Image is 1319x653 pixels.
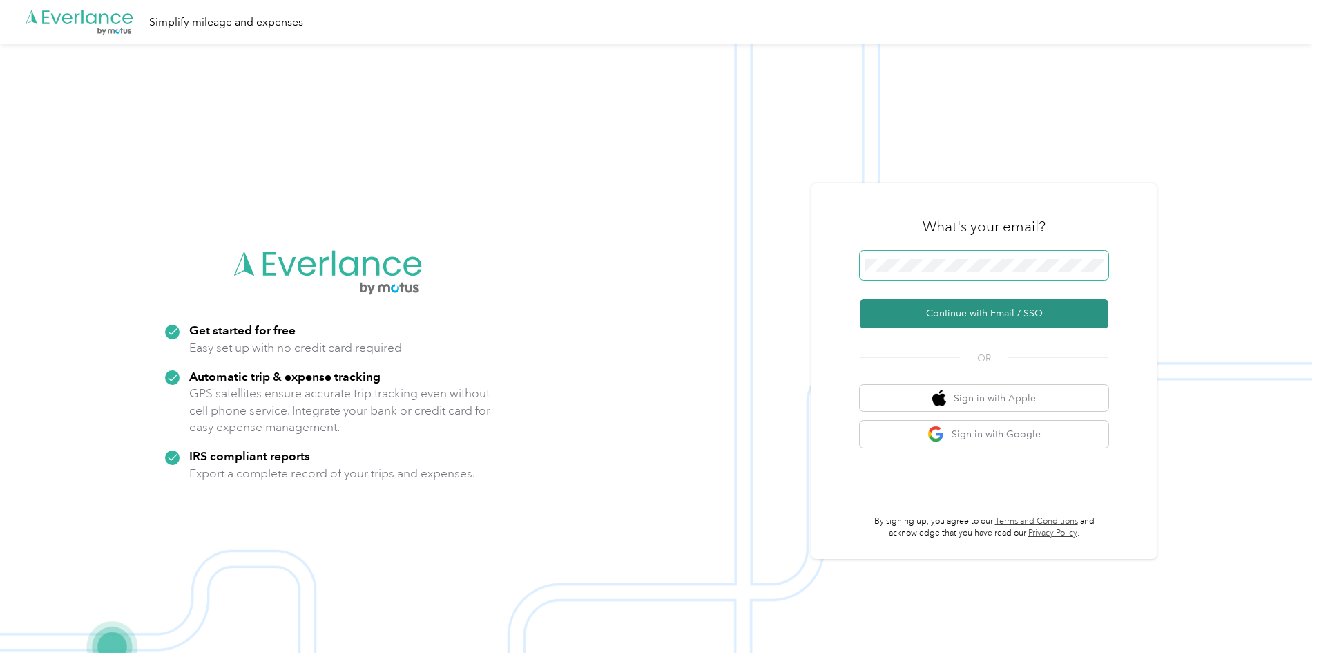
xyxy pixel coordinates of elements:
[189,323,296,337] strong: Get started for free
[923,217,1046,236] h3: What's your email?
[149,14,303,31] div: Simplify mileage and expenses
[189,465,475,482] p: Export a complete record of your trips and expenses.
[960,351,1008,366] span: OR
[860,385,1108,412] button: apple logoSign in with Apple
[860,515,1108,540] p: By signing up, you agree to our and acknowledge that you have read our .
[1028,528,1077,538] a: Privacy Policy
[189,339,402,357] p: Easy set up with no credit card required
[932,390,946,407] img: apple logo
[189,448,310,463] strong: IRS compliant reports
[860,299,1108,328] button: Continue with Email / SSO
[927,426,945,443] img: google logo
[189,385,491,436] p: GPS satellites ensure accurate trip tracking even without cell phone service. Integrate your bank...
[189,369,381,384] strong: Automatic trip & expense tracking
[995,516,1078,527] a: Terms and Conditions
[860,421,1108,448] button: google logoSign in with Google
